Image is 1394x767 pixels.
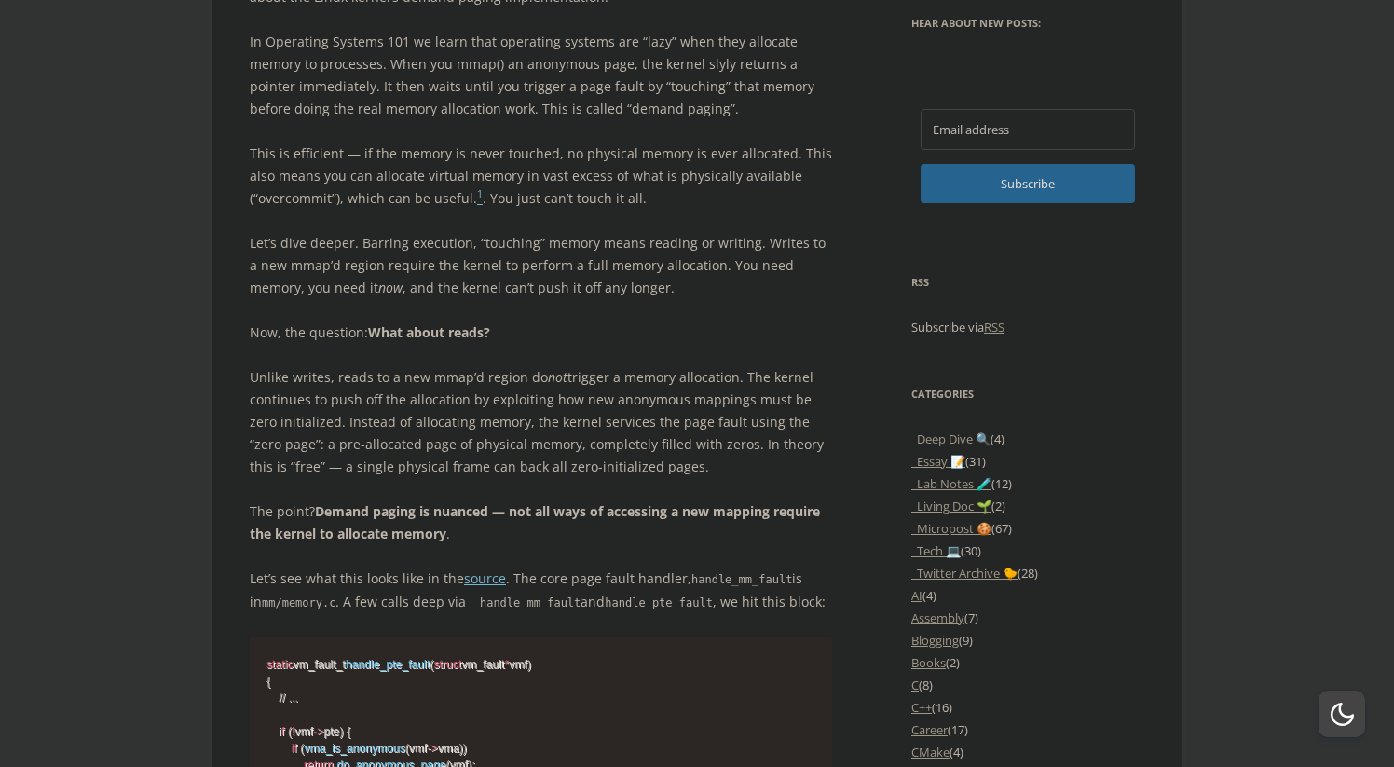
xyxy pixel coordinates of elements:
[464,569,506,587] a: source
[288,725,292,738] span: (
[911,584,1144,607] li: (4)
[911,587,922,604] a: AI
[346,658,430,671] span: handle_pte_fault
[911,609,964,626] a: Assembly
[911,565,1018,582] a: _Twitter Archive 🐤
[347,725,350,738] span: {
[911,540,1144,562] li: (30)
[250,568,832,614] p: Let’s see what this looks like in the . The core page fault handler, is in . A few calls deep via...
[477,187,483,200] sup: 1
[911,651,1144,674] li: (2)
[911,431,991,447] a: _Deep Dive 🔍
[911,674,1144,696] li: (8)
[911,629,1144,651] li: (9)
[911,721,948,738] a: Career
[911,453,965,470] a: _Essay 📝
[911,271,1144,294] h3: RSS
[292,725,294,738] span: !
[984,319,1004,336] a: RSS
[911,498,991,514] a: _Living Doc 🌱
[911,495,1144,517] li: (2)
[548,368,567,386] em: not
[250,500,832,545] p: The point? .
[527,658,531,671] span: )
[911,316,1144,338] p: Subscribe via
[911,517,1144,540] li: (67)
[292,742,297,755] span: if
[279,692,298,705] span: // ...
[466,596,581,609] code: __handle_mm_fault
[911,699,932,716] a: C++
[911,696,1144,719] li: (16)
[477,189,483,207] a: 1
[911,520,991,537] a: _Micropost 🍪
[378,279,403,296] em: now
[313,725,323,738] span: ->
[911,428,1144,450] li: (4)
[921,109,1135,150] input: Email address
[368,323,490,341] strong: What about reads?
[911,741,1144,763] li: (4)
[911,450,1144,473] li: (31)
[911,542,961,559] a: _Tech 💻
[911,654,946,671] a: Books
[430,658,433,671] span: (
[911,12,1144,34] h3: Hear about new posts:
[266,675,270,688] span: {
[911,562,1144,584] li: (28)
[266,658,294,671] span: static
[691,573,792,586] code: handle_mm_fault
[911,632,959,649] a: Blogging
[463,742,467,755] span: )
[428,742,438,755] span: ->
[911,744,950,760] a: CMake
[304,742,404,755] span: vma_is_anonymous
[433,658,461,671] span: struct
[262,596,335,609] code: mm/memory.c
[911,383,1144,405] h3: Categories
[459,742,463,755] span: )
[605,596,713,609] code: handle_pte_fault
[250,31,832,120] p: In Operating Systems 101 we learn that operating systems are “lazy” when they allocate memory to ...
[250,366,832,478] p: Unlike writes, reads to a new mmap’d region do trigger a memory allocation. The kernel continues ...
[921,164,1135,203] button: Subscribe
[250,232,832,299] p: Let’s dive deeper. Barring execution, “touching” memory means reading or writing. Writes to a new...
[300,742,304,755] span: (
[911,677,919,693] a: C
[250,502,820,542] strong: Demand paging is nuanced — not all ways of accessing a new mapping require the kernel to allocate...
[911,473,1144,495] li: (12)
[339,725,343,738] span: )
[250,322,832,344] p: Now, the question:
[911,607,1144,629] li: (7)
[405,742,409,755] span: (
[911,719,1144,741] li: (17)
[279,725,284,738] span: if
[911,475,991,492] a: _Lab Notes 🧪
[250,143,832,210] p: This is efficient — if the memory is never touched, no physical memory is ever allocated. This al...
